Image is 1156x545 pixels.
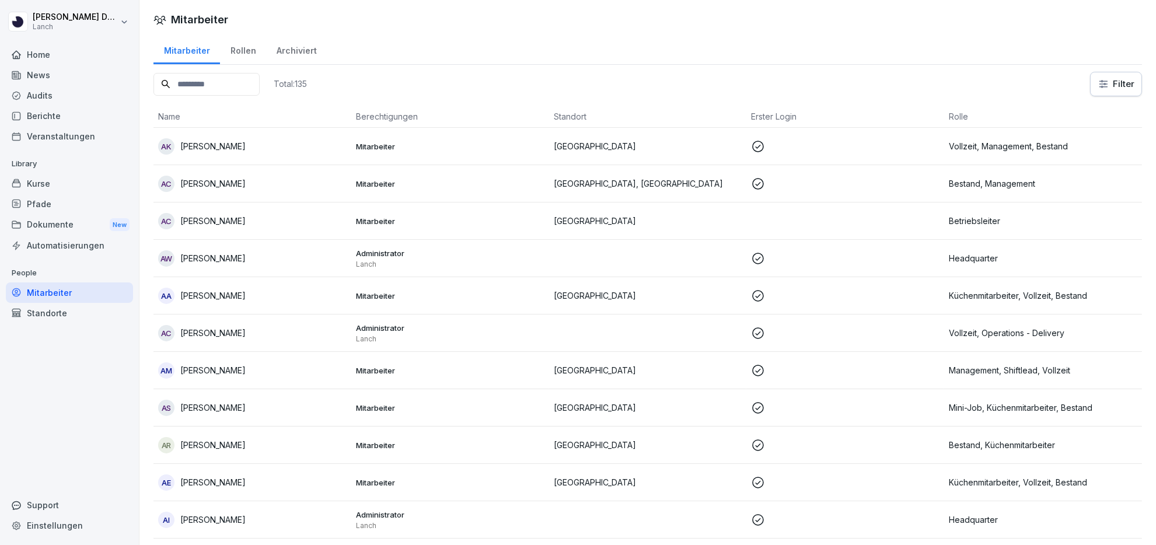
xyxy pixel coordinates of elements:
[158,138,174,155] div: AK
[949,289,1137,302] p: Küchenmitarbeiter, Vollzeit, Bestand
[949,401,1137,414] p: Mini-Job, Küchenmitarbeiter, Bestand
[6,214,133,236] a: DokumenteNew
[356,509,544,520] p: Administrator
[6,194,133,214] a: Pfade
[180,401,246,414] p: [PERSON_NAME]
[6,173,133,194] a: Kurse
[554,289,742,302] p: [GEOGRAPHIC_DATA]
[6,85,133,106] a: Audits
[180,439,246,451] p: [PERSON_NAME]
[949,364,1137,376] p: Management, Shiftlead, Vollzeit
[110,218,130,232] div: New
[1098,78,1134,90] div: Filter
[949,140,1137,152] p: Vollzeit, Management, Bestand
[6,214,133,236] div: Dokumente
[180,252,246,264] p: [PERSON_NAME]
[158,512,174,528] div: AI
[356,291,544,301] p: Mitarbeiter
[180,364,246,376] p: [PERSON_NAME]
[356,403,544,413] p: Mitarbeiter
[356,521,544,530] p: Lanch
[6,65,133,85] a: News
[554,364,742,376] p: [GEOGRAPHIC_DATA]
[6,495,133,515] div: Support
[356,179,544,189] p: Mitarbeiter
[949,439,1137,451] p: Bestand, Küchenmitarbeiter
[6,303,133,323] a: Standorte
[180,476,246,488] p: [PERSON_NAME]
[356,334,544,344] p: Lanch
[949,252,1137,264] p: Headquarter
[171,12,228,27] h1: Mitarbeiter
[6,264,133,282] p: People
[6,126,133,146] a: Veranstaltungen
[554,177,742,190] p: [GEOGRAPHIC_DATA], [GEOGRAPHIC_DATA]
[356,141,544,152] p: Mitarbeiter
[220,34,266,64] a: Rollen
[356,216,544,226] p: Mitarbeiter
[949,476,1137,488] p: Küchenmitarbeiter, Vollzeit, Bestand
[6,106,133,126] a: Berichte
[6,515,133,536] a: Einstellungen
[180,327,246,339] p: [PERSON_NAME]
[158,176,174,192] div: AC
[554,215,742,227] p: [GEOGRAPHIC_DATA]
[180,513,246,526] p: [PERSON_NAME]
[549,106,747,128] th: Standort
[158,325,174,341] div: AC
[180,215,246,227] p: [PERSON_NAME]
[554,476,742,488] p: [GEOGRAPHIC_DATA]
[158,288,174,304] div: AA
[554,439,742,451] p: [GEOGRAPHIC_DATA]
[274,78,307,89] p: Total: 135
[6,44,133,65] a: Home
[158,362,174,379] div: AM
[356,248,544,258] p: Administrator
[6,282,133,303] a: Mitarbeiter
[356,477,544,488] p: Mitarbeiter
[180,289,246,302] p: [PERSON_NAME]
[746,106,944,128] th: Erster Login
[158,437,174,453] div: AR
[33,23,118,31] p: Lanch
[356,260,544,269] p: Lanch
[6,235,133,256] a: Automatisierungen
[949,215,1137,227] p: Betriebsleiter
[33,12,118,22] p: [PERSON_NAME] Düttmann
[180,140,246,152] p: [PERSON_NAME]
[949,177,1137,190] p: Bestand, Management
[180,177,246,190] p: [PERSON_NAME]
[158,250,174,267] div: AW
[356,440,544,450] p: Mitarbeiter
[949,513,1137,526] p: Headquarter
[153,34,220,64] a: Mitarbeiter
[158,400,174,416] div: AS
[153,106,351,128] th: Name
[554,140,742,152] p: [GEOGRAPHIC_DATA]
[6,155,133,173] p: Library
[158,474,174,491] div: AE
[158,213,174,229] div: AC
[356,365,544,376] p: Mitarbeiter
[944,106,1142,128] th: Rolle
[351,106,549,128] th: Berechtigungen
[356,323,544,333] p: Administrator
[266,34,327,64] a: Archiviert
[1091,72,1141,96] button: Filter
[949,327,1137,339] p: Vollzeit, Operations - Delivery
[554,401,742,414] p: [GEOGRAPHIC_DATA]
